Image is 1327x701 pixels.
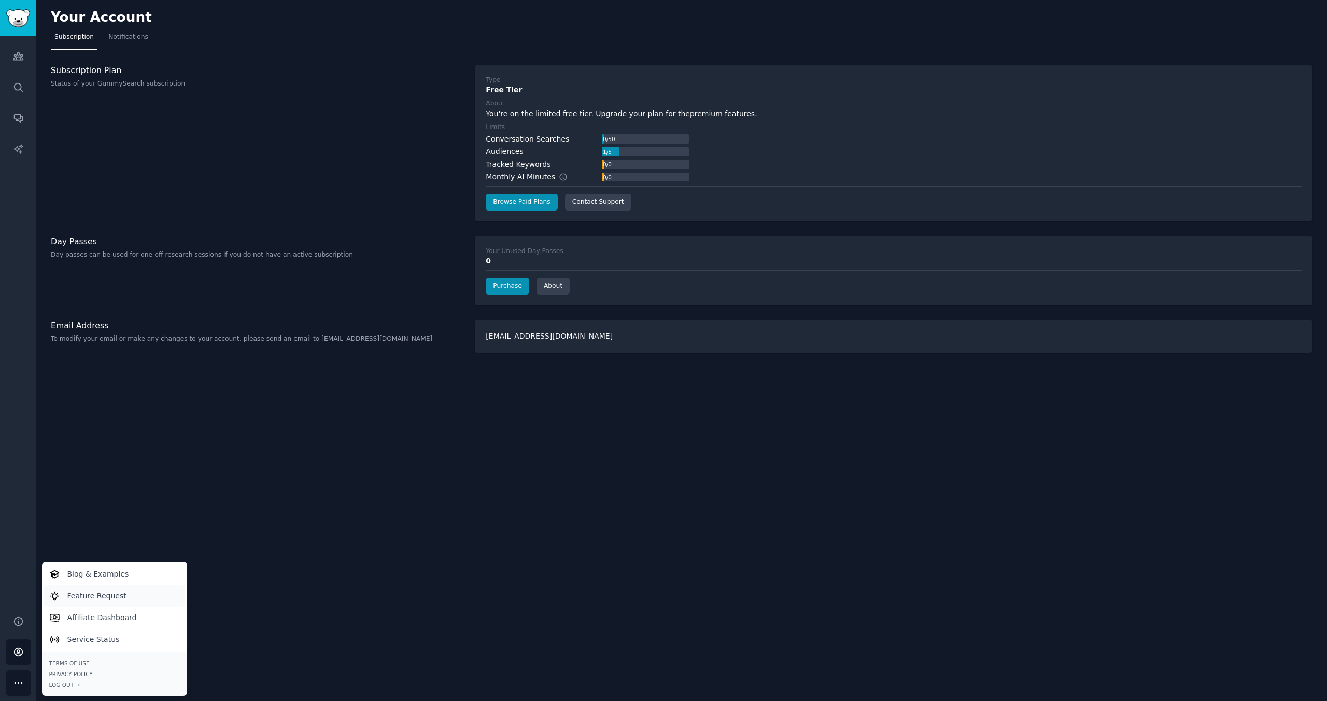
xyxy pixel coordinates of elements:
div: 0 [486,256,1302,267]
a: Terms of Use [49,660,180,667]
a: About [537,278,570,295]
div: Type [486,76,500,85]
a: Notifications [105,29,152,50]
div: 1 / 5 [602,147,612,157]
a: Contact Support [565,194,631,211]
div: Your Unused Day Passes [486,247,563,256]
div: You're on the limited free tier. Upgrade your plan for the . [486,108,1302,119]
div: [EMAIL_ADDRESS][DOMAIN_NAME] [475,320,1312,353]
p: Day passes can be used for one-off research sessions if you do not have an active subscription [51,250,464,260]
a: Blog & Examples [44,563,185,585]
div: Conversation Searches [486,134,569,145]
a: Affiliate Dashboard [44,607,185,628]
p: Status of your GummySearch subscription [51,79,464,89]
img: GummySearch logo [6,9,30,27]
p: To modify your email or make any changes to your account, please send an email to [EMAIL_ADDRESS]... [51,334,464,344]
a: Service Status [44,628,185,650]
a: Privacy Policy [49,670,180,678]
a: premium features [690,109,755,118]
div: Limits [486,123,505,132]
p: Feature Request [67,591,126,601]
h3: Email Address [51,320,464,331]
div: Audiences [486,146,523,157]
a: Browse Paid Plans [486,194,557,211]
p: Affiliate Dashboard [67,612,137,623]
span: Subscription [54,33,94,42]
a: Feature Request [44,585,185,607]
div: Tracked Keywords [486,159,550,170]
div: About [486,99,504,108]
h3: Subscription Plan [51,65,464,76]
a: Purchase [486,278,529,295]
div: 0 / 0 [602,160,612,169]
p: Service Status [67,634,120,645]
h2: Your Account [51,9,152,26]
a: Subscription [51,29,97,50]
div: Monthly AI Minutes [486,172,578,183]
div: Log Out → [49,681,180,689]
div: 0 / 50 [602,134,616,144]
p: Blog & Examples [67,569,129,580]
h3: Day Passes [51,236,464,247]
div: Free Tier [486,85,1302,95]
div: 0 / 0 [602,173,612,182]
span: Notifications [108,33,148,42]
